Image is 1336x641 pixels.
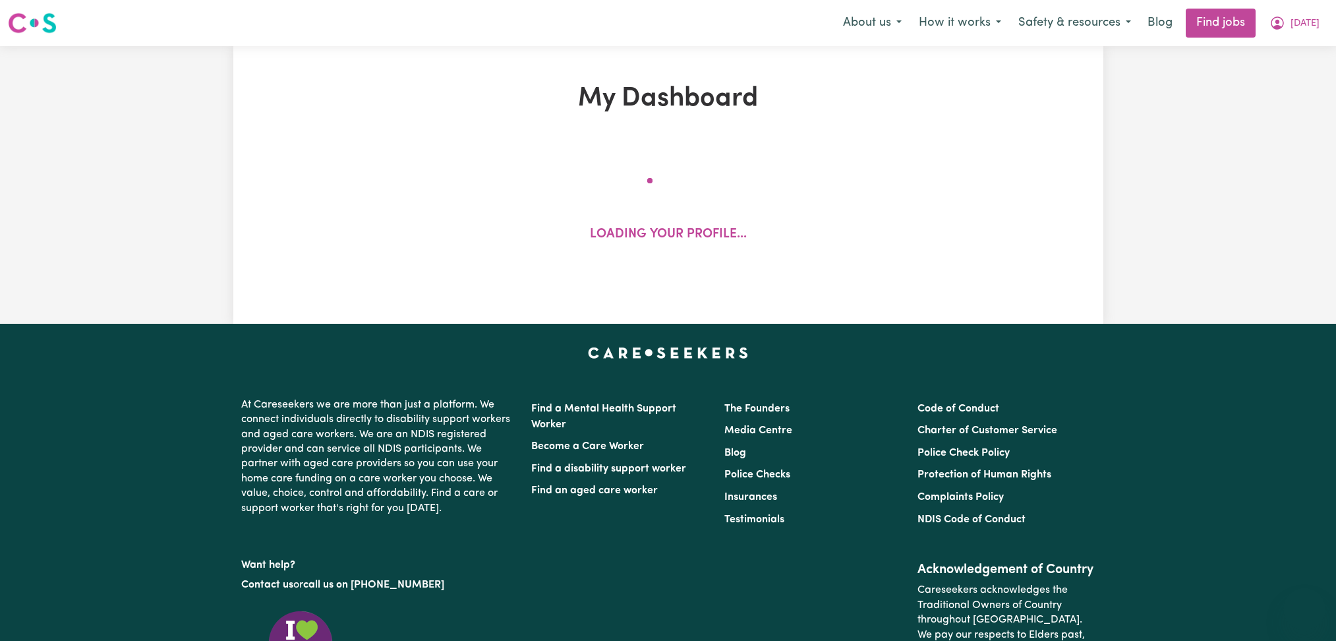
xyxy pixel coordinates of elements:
a: Insurances [724,492,777,503]
span: [DATE] [1291,16,1320,31]
button: Safety & resources [1010,9,1140,37]
a: Code of Conduct [917,404,999,414]
a: Find a disability support worker [531,464,686,474]
p: or [241,572,515,597]
a: NDIS Code of Conduct [917,514,1026,525]
a: Police Check Policy [917,448,1010,458]
img: Careseekers logo [8,11,57,35]
h1: My Dashboard [386,83,950,115]
a: Find a Mental Health Support Worker [531,404,676,430]
button: How it works [910,9,1010,37]
a: Media Centre [724,425,792,436]
p: At Careseekers we are more than just a platform. We connect individuals directly to disability su... [241,392,515,521]
a: Charter of Customer Service [917,425,1057,436]
a: Complaints Policy [917,492,1004,503]
a: Blog [724,448,746,458]
a: Find jobs [1186,9,1256,38]
a: Testimonials [724,514,784,525]
a: Find an aged care worker [531,485,658,496]
a: The Founders [724,404,790,414]
a: Careseekers logo [8,8,57,38]
h2: Acknowledgement of Country [917,562,1095,578]
p: Want help? [241,553,515,572]
a: call us on [PHONE_NUMBER] [303,580,444,590]
a: Contact us [241,580,293,590]
a: Blog [1140,9,1180,38]
button: About us [834,9,910,37]
a: Careseekers home page [588,348,748,358]
a: Become a Care Worker [531,441,644,452]
iframe: Button to launch messaging window [1283,588,1325,630]
a: Police Checks [724,470,790,480]
button: My Account [1261,9,1328,37]
a: Protection of Human Rights [917,470,1051,480]
p: Loading your profile... [590,226,747,245]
